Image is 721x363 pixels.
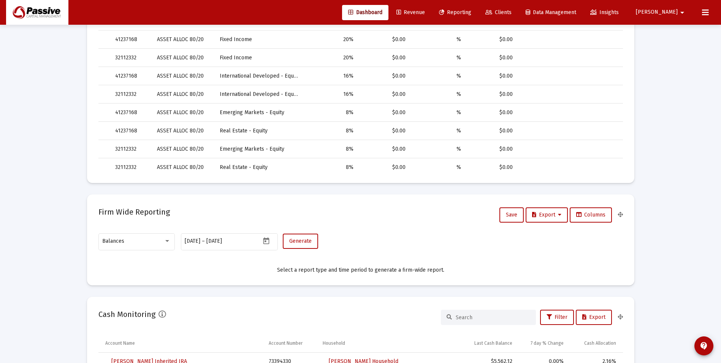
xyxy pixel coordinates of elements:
[110,158,152,177] td: 32112332
[342,5,388,20] a: Dashboard
[152,85,215,103] td: ASSET ALLOC 80/20
[416,109,461,116] div: %
[309,145,353,153] div: 8%
[364,109,405,116] div: $0.00
[485,9,512,16] span: Clients
[472,109,513,116] div: $0.00
[110,49,152,67] td: 32112332
[364,36,405,43] div: $0.00
[263,334,317,352] td: Column Account Number
[472,127,513,135] div: $0.00
[594,54,643,62] div: $0.00
[461,334,517,352] td: Column Last Cash Balance
[584,340,616,346] div: Cash Allocation
[102,238,124,244] span: Balances
[570,207,612,223] button: Columns
[472,72,513,80] div: $0.00
[531,340,564,346] div: 7 day % Change
[269,340,303,346] div: Account Number
[584,5,625,20] a: Insights
[472,164,513,171] div: $0.00
[110,85,152,103] td: 32112332
[214,103,304,122] td: Emerging Markets - Equity
[532,212,561,218] span: Export
[594,36,643,43] div: $0.00
[678,5,687,20] mat-icon: arrow_drop_down
[309,54,353,62] div: 20%
[547,314,567,320] span: Filter
[416,145,461,153] div: %
[364,127,405,135] div: $0.00
[590,9,619,16] span: Insights
[576,212,605,218] span: Columns
[309,72,353,80] div: 16%
[110,122,152,140] td: 41237168
[699,341,708,350] mat-icon: contact_support
[364,91,405,98] div: $0.00
[456,314,530,321] input: Search
[105,340,135,346] div: Account Name
[526,9,576,16] span: Data Management
[152,67,215,85] td: ASSET ALLOC 80/20
[594,145,643,153] div: $0.00
[152,103,215,122] td: ASSET ALLOC 80/20
[416,36,461,43] div: %
[185,238,200,244] input: Start date
[472,91,513,98] div: $0.00
[309,109,353,116] div: 8%
[152,30,215,49] td: ASSET ALLOC 80/20
[348,9,382,16] span: Dashboard
[309,36,353,43] div: 20%
[569,334,623,352] td: Column Cash Allocation
[416,91,461,98] div: %
[416,72,461,80] div: %
[594,164,643,171] div: $0.00
[12,5,63,20] img: Dashboard
[526,207,568,223] button: Export
[110,140,152,158] td: 32112332
[439,9,471,16] span: Reporting
[506,212,517,218] span: Save
[309,91,353,98] div: 16%
[416,164,461,171] div: %
[499,207,524,223] button: Save
[364,164,405,171] div: $0.00
[152,122,215,140] td: ASSET ALLOC 80/20
[594,72,643,80] div: $0.00
[110,30,152,49] td: 41237168
[309,164,353,171] div: 8%
[152,158,215,177] td: ASSET ALLOC 80/20
[214,85,304,103] td: International Developed - Equity
[433,5,477,20] a: Reporting
[261,235,272,246] button: Open calendar
[98,334,264,352] td: Column Account Name
[540,310,574,325] button: Filter
[416,54,461,62] div: %
[206,238,243,244] input: End date
[416,127,461,135] div: %
[396,9,425,16] span: Revenue
[594,91,643,98] div: $0.00
[152,140,215,158] td: ASSET ALLOC 80/20
[472,54,513,62] div: $0.00
[364,54,405,62] div: $0.00
[214,122,304,140] td: Real Estate - Equity
[98,206,170,218] h2: Firm Wide Reporting
[594,127,643,135] div: $0.00
[390,5,431,20] a: Revenue
[98,308,155,320] h2: Cash Monitoring
[479,5,518,20] a: Clients
[364,145,405,153] div: $0.00
[110,67,152,85] td: 41237168
[110,103,152,122] td: 41237168
[214,30,304,49] td: Fixed Income
[214,49,304,67] td: Fixed Income
[518,334,569,352] td: Column 7 day % Change
[364,72,405,80] div: $0.00
[309,127,353,135] div: 8%
[214,67,304,85] td: International Developed - Equity
[576,310,612,325] button: Export
[214,140,304,158] td: Emerging Markets - Equity
[317,334,461,352] td: Column Household
[472,36,513,43] div: $0.00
